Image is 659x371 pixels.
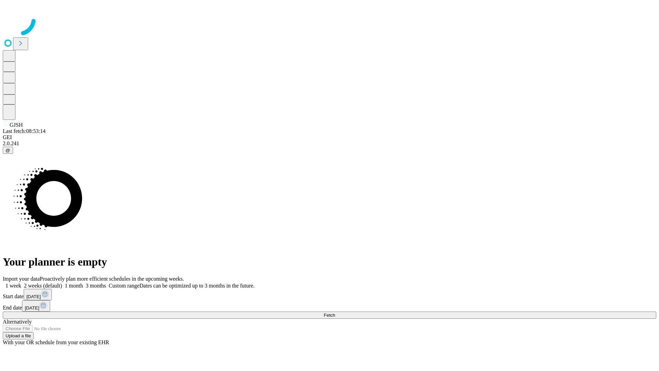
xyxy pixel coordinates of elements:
[86,283,106,289] span: 3 months
[139,283,254,289] span: Dates can be optimized up to 3 months in the future.
[26,294,41,299] span: [DATE]
[22,300,50,312] button: [DATE]
[3,332,34,339] button: Upload a file
[3,147,13,154] button: @
[109,283,139,289] span: Custom range
[3,128,46,134] span: Last fetch: 08:53:14
[40,276,184,282] span: Proactively plan more efficient schedules in the upcoming weeks.
[25,305,39,311] span: [DATE]
[3,276,40,282] span: Import your data
[3,256,656,268] h1: Your planner is empty
[5,283,21,289] span: 1 week
[65,283,83,289] span: 1 month
[3,289,656,300] div: Start date
[10,122,23,128] span: GJSH
[5,148,10,153] span: @
[3,319,32,325] span: Alternatively
[3,339,109,345] span: With your OR schedule from your existing EHR
[3,140,656,147] div: 2.0.241
[3,300,656,312] div: End date
[24,283,62,289] span: 2 weeks (default)
[24,289,52,300] button: [DATE]
[3,312,656,319] button: Fetch
[3,134,656,140] div: GEI
[324,313,335,318] span: Fetch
